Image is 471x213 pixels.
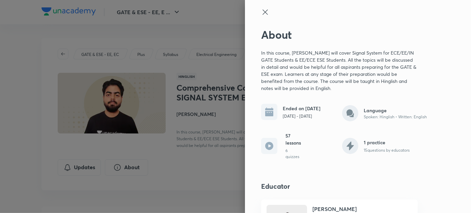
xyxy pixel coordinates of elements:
[285,148,302,160] p: 6 quizzes
[261,181,432,191] h4: Educator
[312,205,357,213] h4: [PERSON_NAME]
[364,107,427,114] h6: Language
[364,147,410,153] p: 15 questions by educators
[283,105,321,112] h6: Ended on [DATE]
[283,113,321,119] p: [DATE] - [DATE]
[261,28,432,41] h2: About
[261,49,418,92] p: In this course, [PERSON_NAME] will cover Signal System for ECE/EE/IN GATE Students & EE/ECE ESE S...
[285,132,302,146] h6: 57 lessons
[364,139,410,146] h6: 1 practice
[364,114,427,120] p: Spoken: Hinglish • Written: English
